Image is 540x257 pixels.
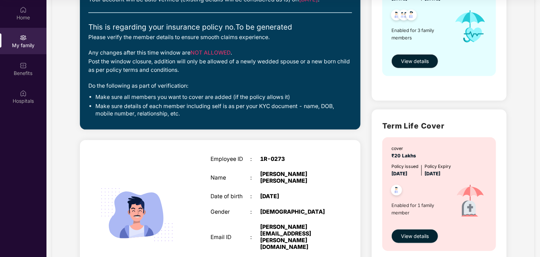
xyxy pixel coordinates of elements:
button: View details [391,54,438,68]
img: svg+xml;base64,PHN2ZyBpZD0iQmVuZWZpdHMiIHhtbG5zPSJodHRwOi8vd3d3LnczLm9yZy8yMDAwL3N2ZyIgd2lkdGg9Ij... [20,62,27,69]
img: svg+xml;base64,PHN2ZyB4bWxucz0iaHR0cDovL3d3dy53My5vcmcvMjAwMC9zdmciIHdpZHRoPSI0OC45NDMiIGhlaWdodD... [388,183,405,200]
div: : [250,156,260,163]
div: Gender [211,209,250,215]
img: svg+xml;base64,PHN2ZyB4bWxucz0iaHR0cDovL3d3dy53My5vcmcvMjAwMC9zdmciIHdpZHRoPSI0OC45NDMiIGhlaWdodD... [388,7,405,25]
span: NOT ALLOWED [190,49,231,56]
button: View details [391,229,438,243]
div: cover [391,145,419,152]
img: svg+xml;base64,PHN2ZyBpZD0iSG9zcGl0YWxzIiB4bWxucz0iaHR0cDovL3d3dy53My5vcmcvMjAwMC9zdmciIHdpZHRoPS... [20,90,27,97]
span: View details [401,232,429,240]
div: 1R-0273 [260,156,330,163]
span: [DATE] [425,171,440,176]
div: Policy Expiry [425,163,451,170]
h2: Term Life Cover [382,120,496,132]
img: svg+xml;base64,PHN2ZyB3aWR0aD0iMjAiIGhlaWdodD0iMjAiIHZpZXdCb3g9IjAgMCAyMCAyMCIgZmlsbD0ibm9uZSIgeG... [20,34,27,41]
img: icon [448,2,492,50]
span: Enabled for 3 family members [391,27,448,41]
li: Make sure all members you want to cover are added (if the policy allows it) [95,94,352,101]
div: : [250,193,260,200]
span: View details [401,57,429,65]
div: [DEMOGRAPHIC_DATA] [260,209,330,215]
div: : [250,209,260,215]
div: Date of birth [211,193,250,200]
div: Please verify the member details to ensure smooth claims experience. [88,33,352,42]
div: : [250,234,260,241]
div: [PERSON_NAME] [PERSON_NAME] [260,171,330,184]
img: svg+xml;base64,PHN2ZyBpZD0iSG9tZSIgeG1sbnM9Imh0dHA6Ly93d3cudzMub3JnLzIwMDAvc3ZnIiB3aWR0aD0iMjAiIG... [20,6,27,13]
span: Enabled for 1 family member [391,202,448,216]
div: [DATE] [260,193,330,200]
img: svg+xml;base64,PHN2ZyB4bWxucz0iaHR0cDovL3d3dy53My5vcmcvMjAwMC9zdmciIHdpZHRoPSI0OC45NDMiIGhlaWdodD... [403,7,420,25]
div: Employee ID [211,156,250,163]
div: [PERSON_NAME][EMAIL_ADDRESS][PERSON_NAME][DOMAIN_NAME] [260,224,330,250]
img: svg+xml;base64,PHN2ZyB4bWxucz0iaHR0cDovL3d3dy53My5vcmcvMjAwMC9zdmciIHdpZHRoPSI0OC45MTUiIGhlaWdodD... [395,7,413,25]
div: Do the following as part of verification: [88,82,352,90]
span: ₹20 Lakhs [391,153,419,158]
div: Any changes after this time window are . Post the window closure, addition will only be allowed o... [88,49,352,75]
li: Make sure details of each member including self is as per your KYC document - name, DOB, mobile n... [95,103,352,118]
div: This is regarding your insurance policy no. To be generated [88,21,352,33]
img: icon [448,178,492,226]
div: : [250,175,260,181]
div: Email ID [211,234,250,241]
span: [DATE] [391,171,407,176]
div: Policy issued [391,163,419,170]
div: Name [211,175,250,181]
